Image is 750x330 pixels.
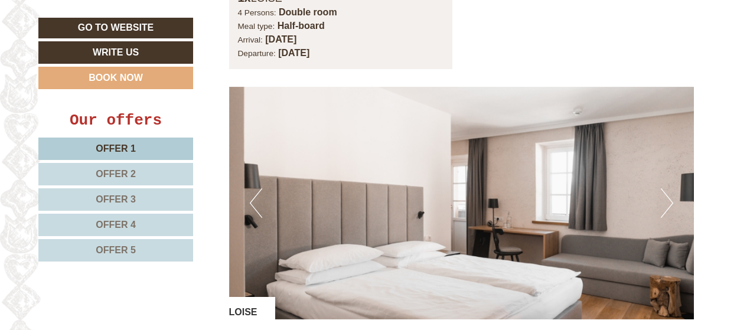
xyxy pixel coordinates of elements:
[96,194,136,204] span: Offer 3
[38,110,193,132] div: Our offers
[238,35,263,44] small: Arrival:
[278,21,325,31] b: Half-board
[278,48,309,58] b: [DATE]
[229,297,275,319] div: LOISE
[661,188,673,218] button: Next
[265,34,296,44] b: [DATE]
[38,67,193,89] a: Book now
[238,49,276,58] small: Departure:
[279,7,337,17] b: Double room
[229,87,694,319] img: image
[96,143,136,153] span: Offer 1
[96,169,136,179] span: Offer 2
[238,22,275,31] small: Meal type:
[238,8,276,17] small: 4 Persons:
[38,41,193,64] a: Write us
[96,220,136,230] span: Offer 4
[38,18,193,38] a: Go to website
[96,245,136,255] span: Offer 5
[250,188,262,218] button: Previous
